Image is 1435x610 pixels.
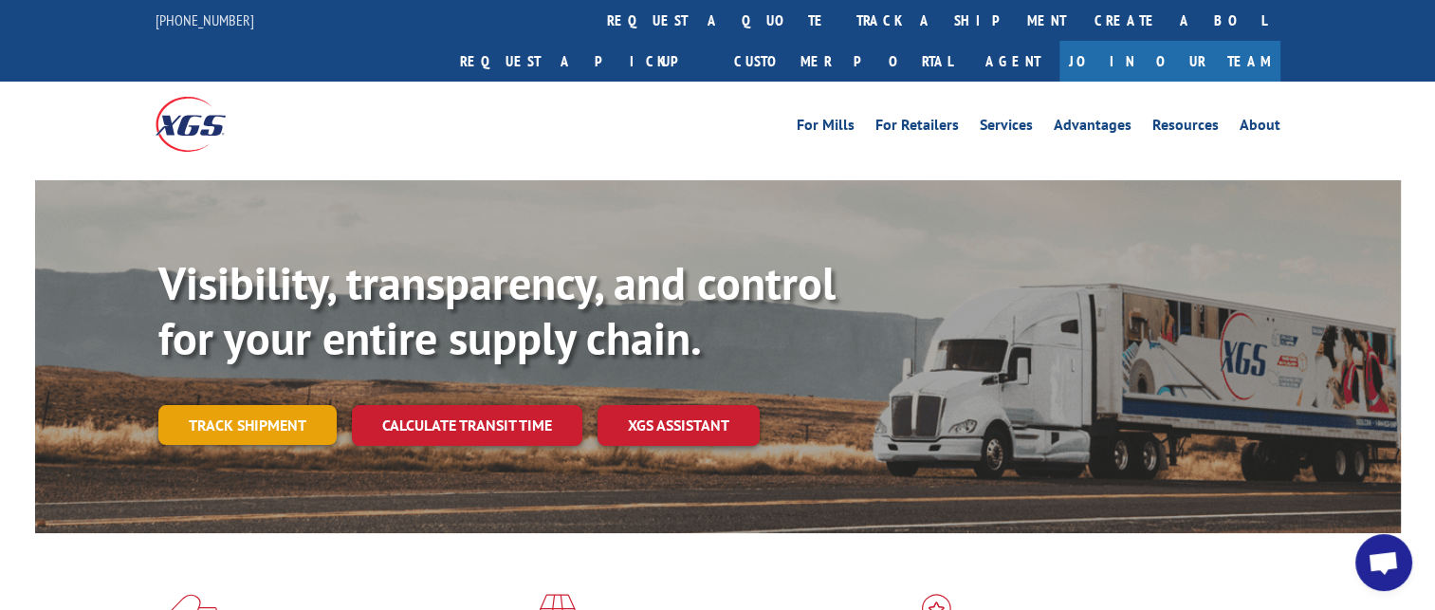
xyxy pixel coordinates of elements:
[980,118,1033,139] a: Services
[158,253,836,367] b: Visibility, transparency, and control for your entire supply chain.
[1355,534,1412,591] a: Open chat
[352,405,582,446] a: Calculate transit time
[875,118,959,139] a: For Retailers
[598,405,760,446] a: XGS ASSISTANT
[156,10,254,29] a: [PHONE_NUMBER]
[1152,118,1219,139] a: Resources
[446,41,720,82] a: Request a pickup
[1240,118,1280,139] a: About
[966,41,1059,82] a: Agent
[1054,118,1131,139] a: Advantages
[158,405,337,445] a: Track shipment
[797,118,855,139] a: For Mills
[720,41,966,82] a: Customer Portal
[1059,41,1280,82] a: Join Our Team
